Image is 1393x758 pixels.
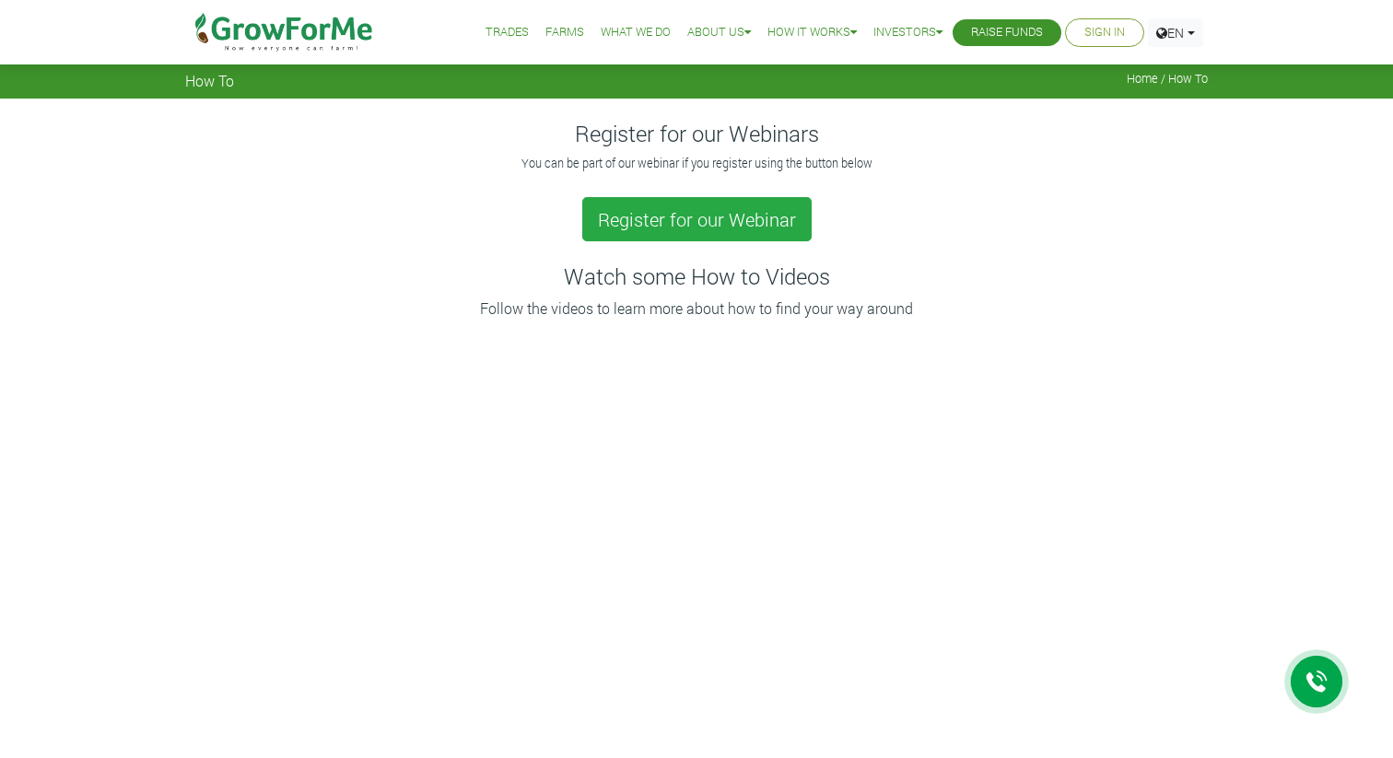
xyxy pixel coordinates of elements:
[873,23,942,42] a: Investors
[601,23,671,42] a: What We Do
[185,263,1208,290] h4: Watch some How to Videos
[767,23,857,42] a: How it Works
[188,297,1205,320] p: Follow the videos to learn more about how to find your way around
[1148,18,1203,47] a: EN
[971,23,1043,42] a: Raise Funds
[545,23,584,42] a: Farms
[185,72,234,89] span: How To
[188,155,1205,172] p: You can be part of our webinar if you register using the button below
[582,197,812,241] a: Register for our Webinar
[687,23,751,42] a: About Us
[486,23,529,42] a: Trades
[185,121,1208,147] h4: Register for our Webinars
[1127,72,1208,86] span: Home / How To
[1084,23,1125,42] a: Sign In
